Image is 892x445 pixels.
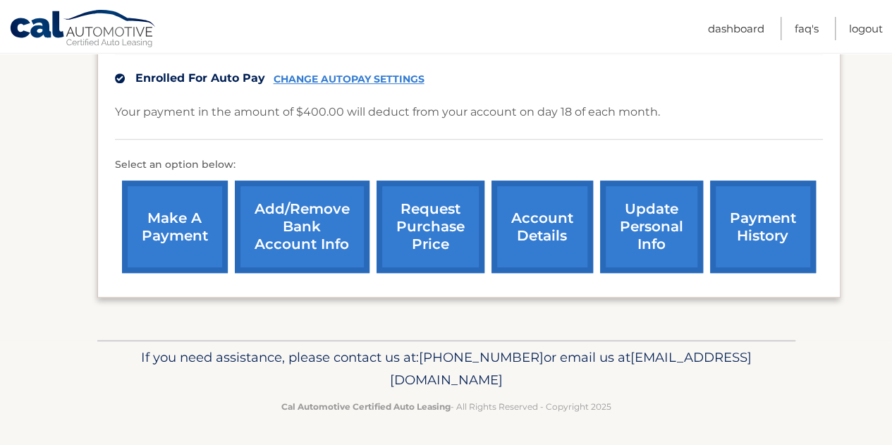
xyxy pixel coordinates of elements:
a: Cal Automotive [9,9,157,50]
a: Dashboard [708,17,764,40]
a: payment history [710,181,816,273]
strong: Cal Automotive Certified Auto Leasing [281,401,451,412]
p: Your payment in the amount of $400.00 will deduct from your account on day 18 of each month. [115,102,660,122]
span: Enrolled For Auto Pay [135,71,265,85]
a: update personal info [600,181,703,273]
a: make a payment [122,181,228,273]
a: request purchase price [377,181,484,273]
a: Add/Remove bank account info [235,181,369,273]
p: Select an option below: [115,157,823,173]
a: CHANGE AUTOPAY SETTINGS [274,73,424,85]
p: If you need assistance, please contact us at: or email us at [106,346,786,391]
span: [PHONE_NUMBER] [419,349,544,365]
img: check.svg [115,73,125,83]
span: [EMAIL_ADDRESS][DOMAIN_NAME] [390,349,752,388]
a: FAQ's [795,17,819,40]
a: Logout [849,17,883,40]
p: - All Rights Reserved - Copyright 2025 [106,399,786,414]
a: account details [491,181,593,273]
